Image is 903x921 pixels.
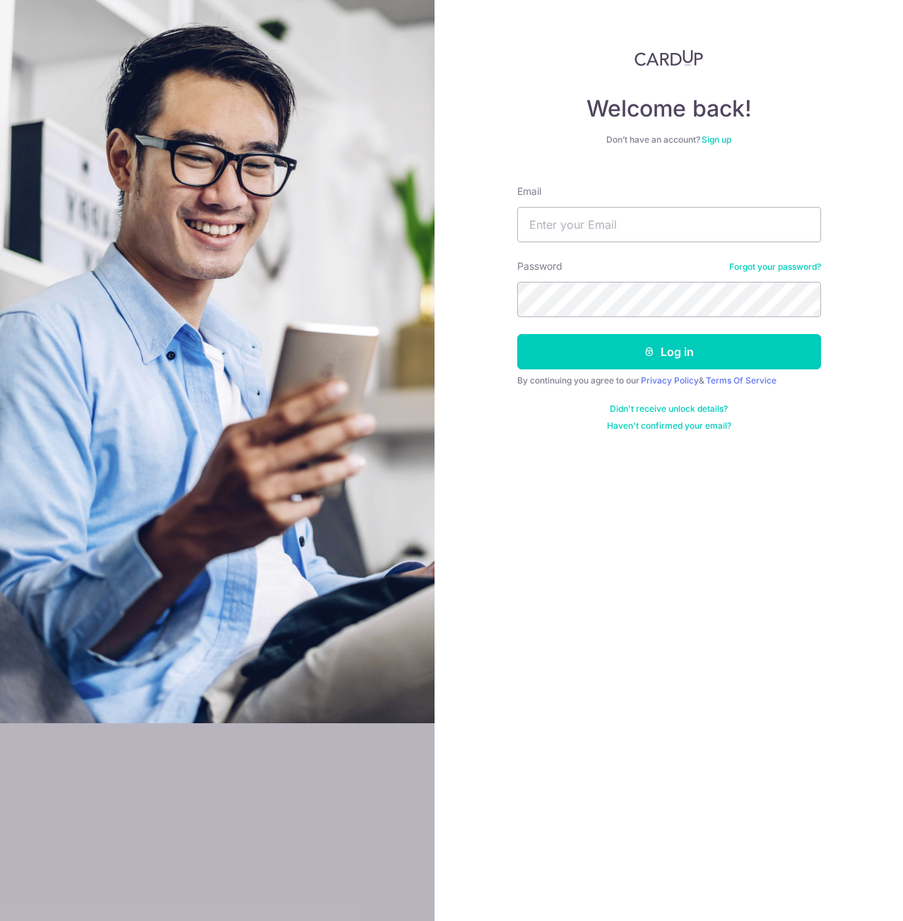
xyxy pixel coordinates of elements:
a: Privacy Policy [641,375,699,386]
img: CardUp Logo [635,49,704,66]
button: Log in [517,334,821,369]
a: Terms Of Service [706,375,777,386]
h4: Welcome back! [517,95,821,123]
div: Don’t have an account? [517,134,821,145]
a: Sign up [702,134,731,145]
input: Enter your Email [517,207,821,242]
a: Forgot your password? [729,261,821,273]
label: Password [517,259,562,273]
label: Email [517,184,541,198]
a: Didn't receive unlock details? [610,403,728,415]
a: Haven't confirmed your email? [607,420,731,432]
div: By continuing you agree to our & [517,375,821,386]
